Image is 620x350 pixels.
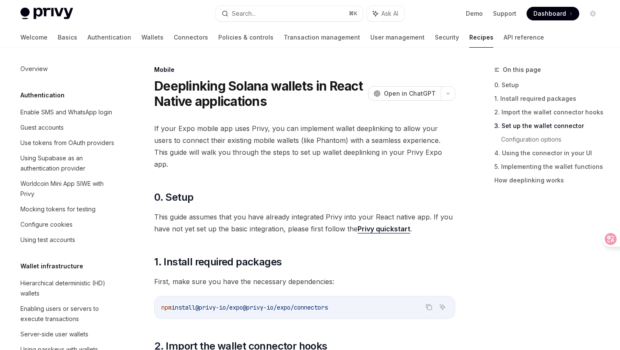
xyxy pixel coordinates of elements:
[20,90,65,100] h5: Authentication
[384,89,436,98] span: Open in ChatGPT
[172,304,195,311] span: install
[154,78,365,109] h1: Deeplinking Solana wallets in React Native applications
[493,9,516,18] a: Support
[494,174,606,187] a: How deeplinking works
[501,133,606,146] a: Configuration options
[20,179,117,199] div: Worldcoin Mini App SIWE with Privy
[20,8,73,20] img: light logo
[154,122,455,170] span: If your Expo mobile app uses Privy, you can implement wallet deeplinking to allow your users to c...
[435,27,459,48] a: Security
[216,6,363,21] button: Search...⌘K
[469,27,493,48] a: Recipes
[14,202,122,217] a: Mocking tokens for testing
[533,9,566,18] span: Dashboard
[437,302,448,313] button: Ask AI
[20,64,48,74] div: Overview
[154,191,193,204] span: 0. Setup
[20,235,75,245] div: Using test accounts
[14,120,122,135] a: Guest accounts
[232,9,256,19] div: Search...
[504,27,544,48] a: API reference
[20,107,112,117] div: Enable SMS and WhatsApp login
[494,119,606,133] a: 3. Set up the wallet connector
[20,304,117,324] div: Enabling users or servers to execute transactions
[154,65,455,74] div: Mobile
[154,255,282,269] span: 1. Install required packages
[381,9,398,18] span: Ask AI
[14,276,122,301] a: Hierarchical deterministic (HD) wallets
[14,327,122,342] a: Server-side user wallets
[494,105,606,119] a: 2. Import the wallet connector hooks
[14,105,122,120] a: Enable SMS and WhatsApp login
[218,27,273,48] a: Policies & controls
[141,27,163,48] a: Wallets
[154,211,455,235] span: This guide assumes that you have already integrated Privy into your React native app. If you have...
[20,329,88,339] div: Server-side user wallets
[494,78,606,92] a: 0. Setup
[368,86,441,101] button: Open in ChatGPT
[161,304,172,311] span: npm
[20,138,114,148] div: Use tokens from OAuth providers
[20,204,96,214] div: Mocking tokens for testing
[14,301,122,327] a: Enabling users or servers to execute transactions
[503,65,541,75] span: On this page
[58,27,77,48] a: Basics
[174,27,208,48] a: Connectors
[14,135,122,151] a: Use tokens from OAuth providers
[20,122,64,133] div: Guest accounts
[14,232,122,248] a: Using test accounts
[349,10,358,17] span: ⌘ K
[494,92,606,105] a: 1. Install required packages
[423,302,434,313] button: Copy the contents from the code block
[367,6,404,21] button: Ask AI
[14,61,122,77] a: Overview
[154,276,455,287] span: First, make sure you have the necessary dependencies:
[466,9,483,18] a: Demo
[243,304,328,311] span: @privy-io/expo/connectors
[527,7,579,20] a: Dashboard
[195,304,243,311] span: @privy-io/expo
[20,261,83,271] h5: Wallet infrastructure
[87,27,131,48] a: Authentication
[14,217,122,232] a: Configure cookies
[14,151,122,176] a: Using Supabase as an authentication provider
[20,27,48,48] a: Welcome
[20,278,117,299] div: Hierarchical deterministic (HD) wallets
[20,219,73,230] div: Configure cookies
[586,7,600,20] button: Toggle dark mode
[14,176,122,202] a: Worldcoin Mini App SIWE with Privy
[284,27,360,48] a: Transaction management
[358,225,410,233] a: Privy quickstart
[494,160,606,174] a: 5. Implementing the wallet functions
[20,153,117,174] div: Using Supabase as an authentication provider
[370,27,425,48] a: User management
[494,146,606,160] a: 4. Using the connector in your UI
